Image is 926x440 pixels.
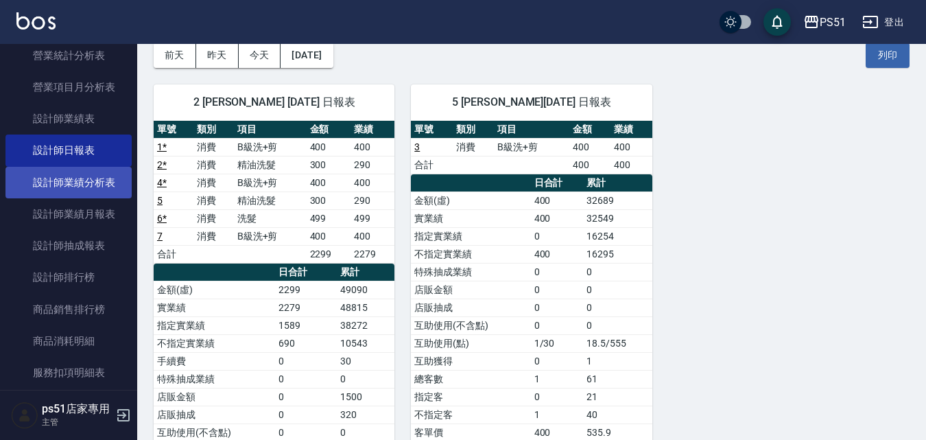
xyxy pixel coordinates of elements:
[351,156,394,174] td: 290
[275,264,337,281] th: 日合計
[307,245,351,263] td: 2299
[763,8,791,36] button: save
[275,370,337,388] td: 0
[531,299,584,316] td: 0
[531,281,584,299] td: 0
[275,299,337,316] td: 2279
[154,370,275,388] td: 特殊抽成業績
[193,156,233,174] td: 消費
[170,95,378,109] span: 2 [PERSON_NAME] [DATE] 日報表
[154,352,275,370] td: 手續費
[234,192,307,209] td: 精油洗髮
[5,357,132,389] a: 服務扣項明細表
[42,402,112,416] h5: ps51店家專用
[583,370,652,388] td: 61
[820,14,846,31] div: PS51
[193,192,233,209] td: 消費
[154,299,275,316] td: 實業績
[234,174,307,192] td: B級洗+剪
[193,227,233,245] td: 消費
[569,121,610,139] th: 金額
[275,281,337,299] td: 2299
[337,264,394,281] th: 累計
[583,316,652,334] td: 0
[569,138,610,156] td: 400
[5,71,132,103] a: 營業項目月分析表
[351,245,394,263] td: 2279
[5,103,132,135] a: 設計師業績表
[411,192,530,209] td: 金額(虛)
[11,402,38,429] img: Person
[583,281,652,299] td: 0
[351,192,394,209] td: 290
[154,316,275,334] td: 指定實業績
[411,299,530,316] td: 店販抽成
[234,138,307,156] td: B級洗+剪
[307,121,351,139] th: 金額
[583,245,652,263] td: 16295
[154,281,275,299] td: 金額(虛)
[275,352,337,370] td: 0
[531,174,584,192] th: 日合計
[583,352,652,370] td: 1
[411,334,530,352] td: 互助使用(點)
[154,43,196,68] button: 前天
[337,281,394,299] td: 49090
[351,121,394,139] th: 業績
[531,227,584,245] td: 0
[307,192,351,209] td: 300
[154,406,275,424] td: 店販抽成
[196,43,239,68] button: 昨天
[411,121,652,174] table: a dense table
[154,388,275,406] td: 店販金額
[5,167,132,198] a: 設計師業績分析表
[307,156,351,174] td: 300
[351,138,394,156] td: 400
[275,316,337,334] td: 1589
[337,388,394,406] td: 1500
[307,174,351,192] td: 400
[531,316,584,334] td: 0
[307,227,351,245] td: 400
[857,10,910,35] button: 登出
[5,262,132,293] a: 設計師排行榜
[453,121,494,139] th: 類別
[411,352,530,370] td: 互助獲得
[583,299,652,316] td: 0
[531,352,584,370] td: 0
[193,174,233,192] td: 消費
[337,370,394,388] td: 0
[583,227,652,245] td: 16254
[307,138,351,156] td: 400
[411,388,530,406] td: 指定客
[5,40,132,71] a: 營業統計分析表
[583,174,652,192] th: 累計
[531,263,584,281] td: 0
[411,209,530,227] td: 實業績
[154,334,275,352] td: 不指定實業績
[411,406,530,424] td: 不指定客
[411,316,530,334] td: 互助使用(不含點)
[531,406,584,424] td: 1
[193,138,233,156] td: 消費
[351,174,394,192] td: 400
[154,121,193,139] th: 單號
[411,227,530,245] td: 指定實業績
[337,334,394,352] td: 10543
[494,138,569,156] td: B級洗+剪
[193,209,233,227] td: 消費
[5,198,132,230] a: 設計師業績月報表
[5,325,132,357] a: 商品消耗明細
[157,231,163,242] a: 7
[5,135,132,166] a: 設計師日報表
[5,230,132,262] a: 設計師抽成報表
[411,281,530,299] td: 店販金額
[234,121,307,139] th: 項目
[798,8,851,36] button: PS51
[411,156,452,174] td: 合計
[351,209,394,227] td: 499
[531,370,584,388] td: 1
[193,121,233,139] th: 類別
[583,209,652,227] td: 32549
[531,334,584,352] td: 1/30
